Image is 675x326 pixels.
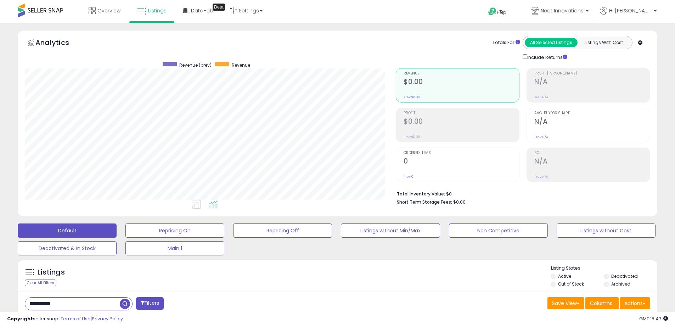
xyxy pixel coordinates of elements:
[125,241,224,255] button: Main 1
[7,316,123,322] div: seller snap | |
[547,297,584,309] button: Save View
[404,151,519,155] span: Ordered Items
[397,189,645,198] li: $0
[404,72,519,76] span: Revenue
[404,78,519,87] h2: $0.00
[585,297,619,309] button: Columns
[558,273,571,279] label: Active
[25,280,56,286] div: Clear All Filters
[7,315,33,322] strong: Copyright
[404,111,519,115] span: Profit
[639,315,668,322] span: 2025-08-11 15:47 GMT
[558,281,584,287] label: Out of Stock
[525,38,578,47] button: All Selected Listings
[397,191,445,197] b: Total Inventory Value:
[404,117,519,127] h2: $0.00
[534,175,548,179] small: Prev: N/A
[611,273,638,279] label: Deactivated
[213,4,225,11] div: Tooltip anchor
[136,297,164,310] button: Filters
[35,38,83,49] h5: Analytics
[18,241,117,255] button: Deactivated & In Stock
[600,7,657,23] a: Hi [PERSON_NAME]
[534,78,650,87] h2: N/A
[404,175,414,179] small: Prev: 0
[61,315,91,322] a: Terms of Use
[590,300,612,307] span: Columns
[397,199,452,205] b: Short Term Storage Fees:
[488,7,497,16] i: Get Help
[449,223,548,238] button: Non Competitive
[493,39,520,46] div: Totals For
[534,117,650,127] h2: N/A
[148,7,167,14] span: Listings
[557,223,656,238] button: Listings without Cost
[179,62,212,68] span: Revenue (prev)
[97,7,120,14] span: Overview
[534,111,650,115] span: Avg. Buybox Share
[125,223,224,238] button: Repricing On
[404,157,519,167] h2: 0
[404,95,420,99] small: Prev: $0.00
[611,281,630,287] label: Archived
[453,199,466,205] span: $0.00
[577,38,630,47] button: Listings With Cost
[18,223,117,238] button: Default
[38,267,65,277] h5: Listings
[609,7,652,14] span: Hi [PERSON_NAME]
[92,315,123,322] a: Privacy Policy
[534,151,650,155] span: ROI
[534,72,650,76] span: Profit [PERSON_NAME]
[541,7,584,14] span: Neat Innovations
[517,53,576,61] div: Include Returns
[620,297,650,309] button: Actions
[341,223,440,238] button: Listings without Min/Max
[534,135,548,139] small: Prev: N/A
[404,135,420,139] small: Prev: $0.00
[534,95,548,99] small: Prev: N/A
[551,265,657,272] p: Listing States:
[534,157,650,167] h2: N/A
[232,62,250,68] span: Revenue
[483,2,520,23] a: Help
[497,9,506,15] span: Help
[233,223,332,238] button: Repricing Off
[191,7,213,14] span: DataHub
